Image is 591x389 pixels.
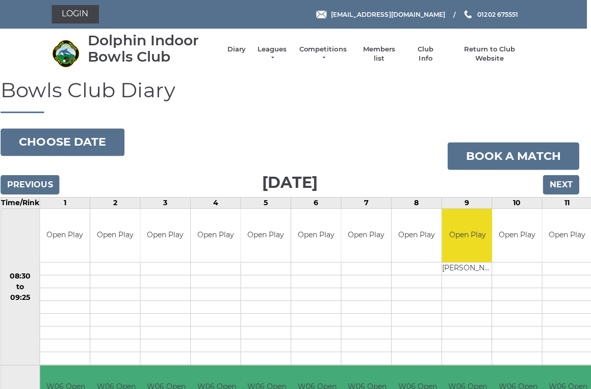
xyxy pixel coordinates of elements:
button: Choose date [4,128,127,155]
img: Dolphin Indoor Bowls Club [55,39,83,67]
img: Phone us [465,10,472,18]
a: Email [EMAIL_ADDRESS][DOMAIN_NAME] [318,10,446,19]
td: Open Play [243,208,292,261]
td: Open Play [443,208,494,261]
td: Time/Rink [4,196,43,207]
td: Open Play [493,208,542,261]
td: 8 [393,196,443,207]
td: 08:30 to 09:25 [4,207,43,364]
td: 4 [193,196,243,207]
input: Next [543,174,579,193]
span: 01202 675551 [478,10,518,18]
a: Return to Club Website [451,44,528,63]
td: [PERSON_NAME] [443,261,494,274]
td: Open Play [43,208,92,261]
h1: Bowls Club Diary [4,78,579,113]
td: Open Play [193,208,242,261]
td: 5 [243,196,293,207]
td: 9 [443,196,493,207]
a: Club Info [412,44,441,63]
td: Open Play [93,208,142,261]
div: Dolphin Indoor Bowls Club [90,33,219,64]
td: 10 [493,196,543,207]
a: Leagues [258,44,290,63]
a: Diary [229,44,247,53]
img: Email [318,11,328,18]
a: Phone us 01202 675551 [464,10,518,19]
td: 7 [343,196,393,207]
span: [EMAIL_ADDRESS][DOMAIN_NAME] [332,10,446,18]
td: 1 [43,196,93,207]
td: 3 [143,196,193,207]
a: Book a match [448,142,579,169]
td: 6 [293,196,343,207]
td: Open Play [393,208,442,261]
td: Open Play [293,208,342,261]
a: Members list [359,44,401,63]
td: Open Play [343,208,392,261]
td: Open Play [143,208,192,261]
a: Login [55,5,101,23]
input: Previous [4,174,62,193]
a: Competitions [300,44,349,63]
td: 2 [93,196,143,207]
